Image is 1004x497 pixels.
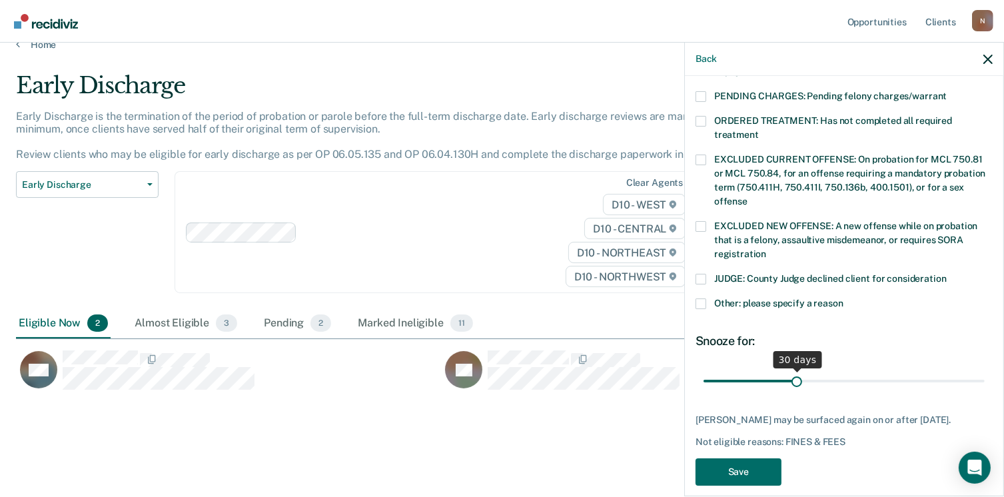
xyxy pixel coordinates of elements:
[714,154,985,207] span: EXCLUDED CURRENT OFFENSE: On probation for MCL 750.81 or MCL 750.84, for an offense requiring a m...
[696,414,993,426] div: [PERSON_NAME] may be surfaced again on or after [DATE].
[16,350,441,403] div: CaseloadOpportunityCell-0808282
[261,309,334,338] div: Pending
[972,10,993,31] div: N
[972,10,993,31] button: Profile dropdown button
[696,53,717,65] button: Back
[584,218,686,239] span: D10 - CENTRAL
[568,242,686,263] span: D10 - NORTHEAST
[16,309,111,338] div: Eligible Now
[441,350,866,403] div: CaseloadOpportunityCell-0830203
[16,72,769,110] div: Early Discharge
[14,14,78,29] img: Recidiviz
[216,314,237,332] span: 3
[566,266,686,287] span: D10 - NORTHWEST
[355,309,475,338] div: Marked Ineligible
[696,334,993,348] div: Snooze for:
[773,351,822,368] div: 30 days
[310,314,331,332] span: 2
[22,179,142,191] span: Early Discharge
[132,309,240,338] div: Almost Eligible
[959,452,991,484] div: Open Intercom Messenger
[603,194,686,215] span: D10 - WEST
[16,110,732,161] p: Early Discharge is the termination of the period of probation or parole before the full-term disc...
[16,39,988,51] a: Home
[696,436,993,448] div: Not eligible reasons: FINES & FEES
[714,298,843,308] span: Other: please specify a reason
[714,91,947,101] span: PENDING CHARGES: Pending felony charges/warrant
[696,458,781,486] button: Save
[714,221,977,259] span: EXCLUDED NEW OFFENSE: A new offense while on probation that is a felony, assaultive misdemeanor, ...
[450,314,473,332] span: 11
[626,177,683,189] div: Clear agents
[87,314,108,332] span: 2
[714,115,952,140] span: ORDERED TREATMENT: Has not completed all required treatment
[714,273,947,284] span: JUDGE: County Judge declined client for consideration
